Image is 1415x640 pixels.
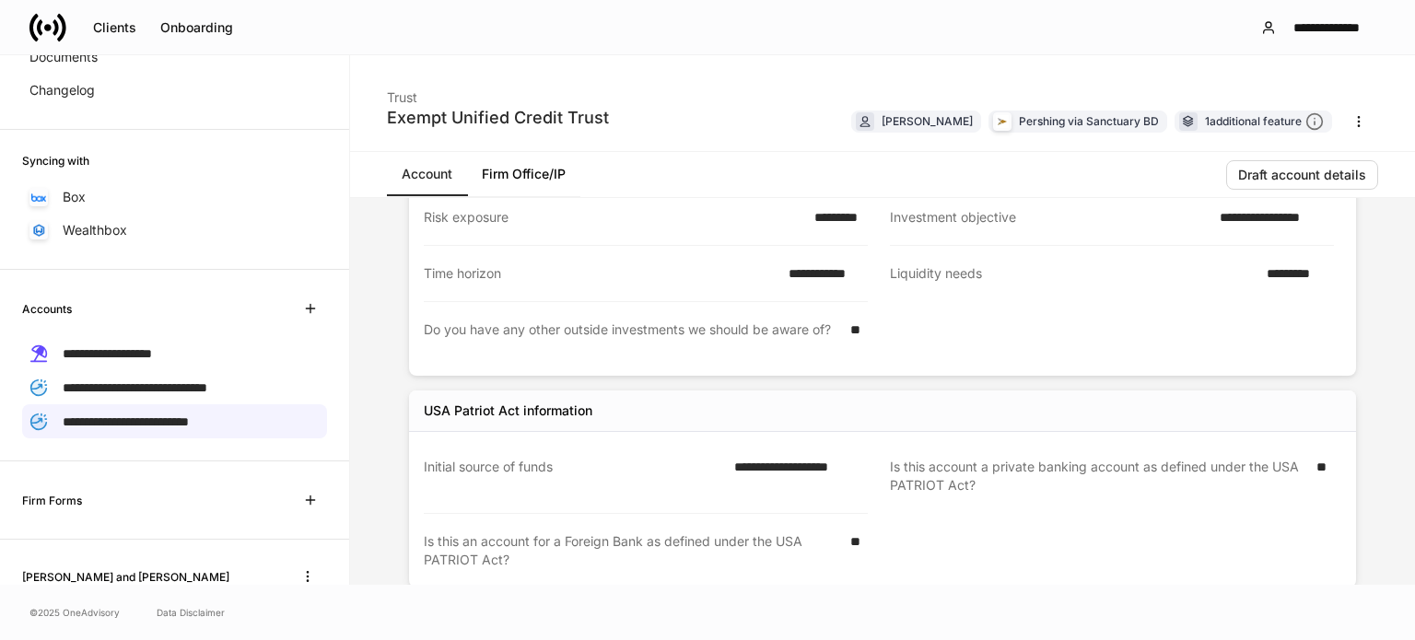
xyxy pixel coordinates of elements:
div: Onboarding [160,21,233,34]
img: oYqM9ojoZLfzCHUefNbBcWHcyDPbQKagtYciMC8pFl3iZXy3dU33Uwy+706y+0q2uJ1ghNQf2OIHrSh50tUd9HaB5oMc62p0G... [31,193,46,202]
a: Documents [22,41,327,74]
div: Is this an account for a Foreign Bank as defined under the USA PATRIOT Act? [424,532,839,569]
span: © 2025 OneAdvisory [29,605,120,620]
div: Draft account details [1238,169,1366,181]
a: Changelog [22,74,327,107]
h6: [PERSON_NAME] and [PERSON_NAME] [22,568,229,586]
div: Liquidity needs [890,264,1256,284]
div: Pershing via Sanctuary BD [1019,112,1159,130]
p: Changelog [29,81,95,99]
div: 1 additional feature [1205,112,1324,132]
div: Investment objective [890,208,1209,227]
div: Time horizon [424,264,778,283]
div: Is this account a private banking account as defined under the USA PATRIOT Act? [890,458,1305,495]
div: Exempt Unified Credit Trust [387,107,609,129]
p: Box [63,188,86,206]
p: Wealthbox [63,221,127,239]
a: Account [387,152,467,196]
button: Clients [81,13,148,42]
div: Initial source of funds [424,458,723,494]
div: Clients [93,21,136,34]
a: Box [22,180,327,214]
div: [PERSON_NAME] [882,112,973,130]
p: Documents [29,48,98,66]
a: Wealthbox [22,214,327,247]
button: Draft account details [1226,160,1378,190]
button: Onboarding [148,13,245,42]
div: Trust [387,77,609,107]
a: Firm Office/IP [467,152,580,196]
div: Do you have any other outside investments we should be aware of? [424,320,839,357]
h6: Accounts [22,300,72,318]
h6: Firm Forms [22,492,82,509]
div: USA Patriot Act information [424,401,592,420]
h6: Syncing with [22,152,89,169]
div: Risk exposure [424,208,803,227]
a: Data Disclaimer [157,605,225,620]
